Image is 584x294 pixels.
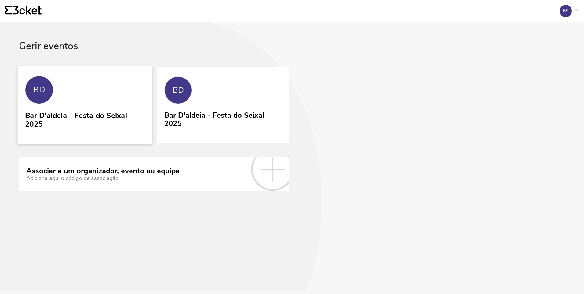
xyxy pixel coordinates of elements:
[173,86,184,95] div: BD
[164,109,282,128] div: Bar D'aldeia - Festa do Seixal 2025
[18,66,152,144] a: BD Bar D'aldeia - Festa do Seixal 2025
[26,175,180,182] div: Adiciona aqui o código de associação
[33,85,45,94] div: BD
[25,109,145,128] div: Bar D'aldeia - Festa do Seixal 2025
[19,41,565,67] div: Gerir eventos
[5,6,42,16] a: {' '}
[26,167,180,175] div: Associar a um organizador, evento ou equipa
[563,9,568,13] div: BS
[157,67,289,143] a: BD Bar D'aldeia - Festa do Seixal 2025
[19,157,289,191] a: Associar a um organizador, evento ou equipa Adiciona aqui o código de associação
[5,6,12,15] g: {' '}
